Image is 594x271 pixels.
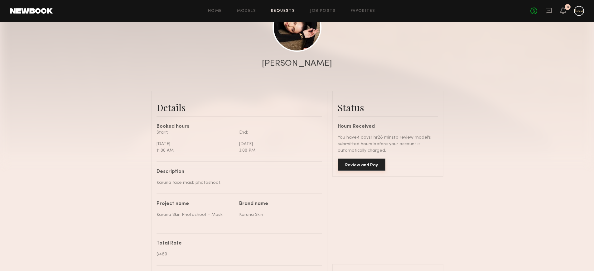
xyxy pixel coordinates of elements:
div: $480 [157,251,317,258]
div: Booked hours [157,124,322,129]
div: 11:00 AM [157,147,234,154]
div: End: [239,129,317,136]
div: 3 [567,6,569,9]
div: Hours Received [338,124,438,129]
a: Requests [271,9,295,13]
a: Favorites [351,9,375,13]
div: Status [338,101,438,114]
div: You have 4 days 1 hr 28 mins to review model’s submitted hours before your account is automatical... [338,134,438,154]
div: Karuna Skin Photoshoot - Mask [157,212,234,218]
div: 3:00 PM [239,147,317,154]
div: Details [157,101,322,114]
a: Home [208,9,222,13]
div: Description [157,169,317,174]
a: Models [237,9,256,13]
div: Brand name [239,202,317,207]
div: Start: [157,129,234,136]
a: Job Posts [310,9,336,13]
div: [DATE] [239,141,317,147]
div: Project name [157,202,234,207]
div: Total Rate [157,241,317,246]
button: Review and Pay [338,159,385,171]
div: Karuna face mask photoshoot. [157,179,317,186]
div: [DATE] [157,141,234,147]
div: Karuna Skin [239,212,317,218]
div: [PERSON_NAME] [262,59,332,68]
